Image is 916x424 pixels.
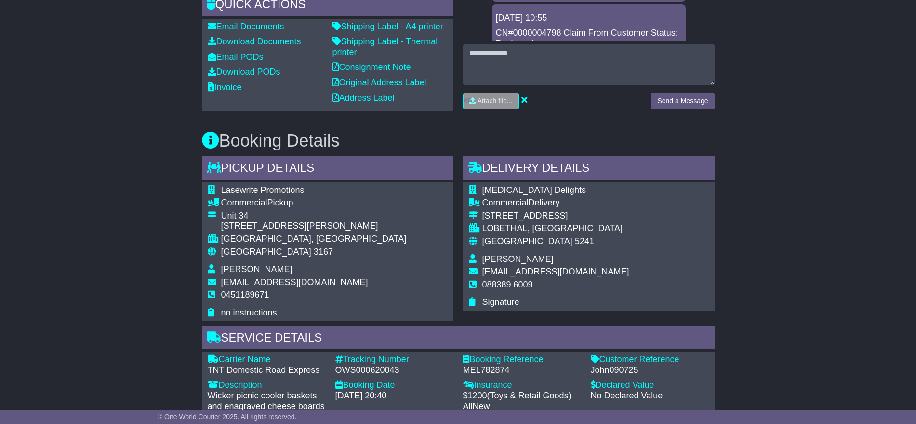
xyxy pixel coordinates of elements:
div: [DATE] 10:55 [496,13,682,24]
div: Unit 34 [221,211,407,221]
div: Declared Value [591,380,709,391]
a: Email Documents [208,22,284,31]
div: TNT Domestic Road Express [208,365,326,376]
div: Service Details [202,326,715,352]
div: Pickup Details [202,156,453,182]
span: Signature [482,297,519,307]
span: © One World Courier 2025. All rights reserved. [158,413,297,421]
a: Address Label [332,93,395,103]
span: 088389 6009 [482,280,533,289]
span: [MEDICAL_DATA] Delights [482,185,586,195]
div: Tracking Number [335,355,453,365]
a: Download Documents [208,37,301,46]
span: Commercial [221,198,267,207]
div: MEL782874 [463,365,581,376]
div: Wicker picnic cooler baskets and enagraved cheese boards [208,391,326,411]
span: Commercial [482,198,529,207]
div: [GEOGRAPHIC_DATA], [GEOGRAPHIC_DATA] [221,234,407,245]
div: [STREET_ADDRESS] [482,211,629,221]
span: [PERSON_NAME] [482,254,554,264]
div: Booking Reference [463,355,581,365]
div: Delivery [482,198,629,208]
span: Toys & Retail Goods [490,391,569,400]
div: LOBETHAL, [GEOGRAPHIC_DATA] [482,223,629,234]
span: [PERSON_NAME] [221,264,292,274]
div: Customer Reference [591,355,709,365]
a: Shipping Label - A4 printer [332,22,443,31]
div: $ ( ) [463,391,581,411]
div: John090725 [591,365,709,376]
h3: Booking Details [202,131,715,150]
div: Carrier Name [208,355,326,365]
div: [STREET_ADDRESS][PERSON_NAME] [221,221,407,232]
div: CN#0000004798 Claim From Customer Status: Reviewed [496,28,682,49]
div: No Declared Value [591,391,709,401]
div: Booking Date [335,380,453,391]
span: Lasewrite Promotions [221,185,305,195]
span: no instructions [221,308,277,317]
div: Delivery Details [463,156,715,182]
div: [DATE] 20:40 [335,391,453,401]
span: 1200 [468,391,487,400]
a: Email PODs [208,52,264,62]
span: [EMAIL_ADDRESS][DOMAIN_NAME] [482,267,629,276]
a: Original Address Label [332,78,426,87]
button: Send a Message [651,93,714,109]
div: Pickup [221,198,407,208]
a: Consignment Note [332,62,411,72]
div: Insurance [463,380,581,391]
span: 5241 [575,236,594,246]
a: Invoice [208,82,242,92]
a: Shipping Label - Thermal printer [332,37,438,57]
span: 0451189671 [221,290,269,300]
span: [EMAIL_ADDRESS][DOMAIN_NAME] [221,277,368,287]
span: 3167 [314,247,333,257]
a: Download PODs [208,67,280,77]
div: AllNew [463,401,581,412]
span: [GEOGRAPHIC_DATA] [221,247,311,257]
span: [GEOGRAPHIC_DATA] [482,236,572,246]
div: OWS000620043 [335,365,453,376]
div: Description [208,380,326,391]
